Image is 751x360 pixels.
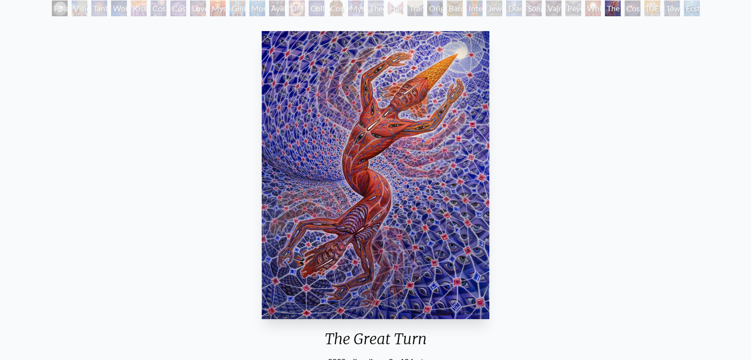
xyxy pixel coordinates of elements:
[388,0,403,16] div: Hands that See
[565,0,581,16] div: Peyote Being
[309,0,324,16] div: Collective Vision
[605,0,621,16] div: The Great Turn
[447,0,463,16] div: Bardo Being
[210,0,226,16] div: Mysteriosa 2
[151,0,166,16] div: Cosmic Creativity
[328,0,344,16] div: Cosmic [DEMOGRAPHIC_DATA]
[368,0,384,16] div: Theologue
[258,330,493,356] div: The Great Turn
[131,0,147,16] div: Kiss of the [MEDICAL_DATA]
[506,0,522,16] div: Diamond Being
[52,0,68,16] div: Polar Unity Spiral
[486,0,502,16] div: Jewel Being
[684,0,700,16] div: Ecstasy
[348,0,364,16] div: Mystic Eye
[111,0,127,16] div: Wonder
[625,0,640,16] div: Cosmic Consciousness
[72,0,87,16] div: Visionary Origin of Language
[546,0,561,16] div: Vajra Being
[467,0,482,16] div: Interbeing
[585,0,601,16] div: White Light
[644,0,660,16] div: [DEMOGRAPHIC_DATA]
[170,0,186,16] div: Cosmic Artist
[91,0,107,16] div: Tantra
[427,0,443,16] div: Original Face
[249,0,265,16] div: Monochord
[526,0,542,16] div: Song of Vajra Being
[407,0,423,16] div: Transfiguration
[664,0,680,16] div: Toward the One
[289,0,305,16] div: DMT - The Spirit Molecule
[230,0,245,16] div: Glimpsing the Empyrean
[262,31,489,319] img: The-Great-Turn-2021-Alex-Grey-watermarked.jpg
[269,0,285,16] div: Ayahuasca Visitation
[190,0,206,16] div: Love is a Cosmic Force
